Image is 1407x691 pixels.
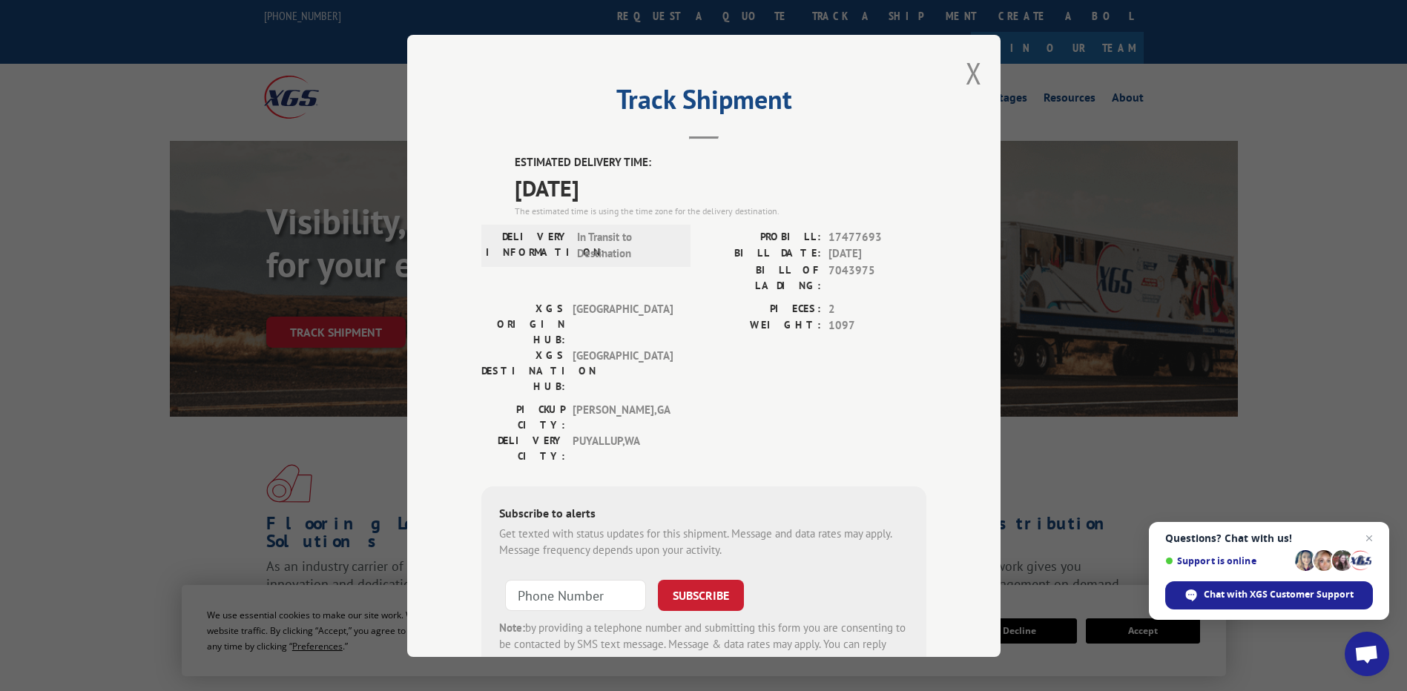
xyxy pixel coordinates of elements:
label: XGS DESTINATION HUB: [481,347,565,394]
button: SUBSCRIBE [658,579,744,610]
span: PUYALLUP , WA [573,432,673,463]
label: DELIVERY CITY: [481,432,565,463]
span: [GEOGRAPHIC_DATA] [573,300,673,347]
span: 17477693 [828,228,926,245]
span: 7043975 [828,262,926,293]
input: Phone Number [505,579,646,610]
div: Subscribe to alerts [499,503,909,525]
label: PROBILL: [704,228,821,245]
label: DELIVERY INFORMATION: [486,228,570,262]
span: Close chat [1360,529,1378,547]
div: by providing a telephone number and submitting this form you are consenting to be contacted by SM... [499,619,909,669]
span: 2 [828,300,926,317]
label: BILL DATE: [704,245,821,262]
span: [PERSON_NAME] , GA [573,401,673,432]
div: Open chat [1345,632,1389,676]
span: In Transit to Destination [577,228,677,262]
div: Chat with XGS Customer Support [1165,581,1373,609]
label: PICKUP CITY: [481,401,565,432]
h2: Track Shipment [481,89,926,117]
label: WEIGHT: [704,317,821,334]
span: [GEOGRAPHIC_DATA] [573,347,673,394]
div: The estimated time is using the time zone for the delivery destination. [515,204,926,217]
label: XGS ORIGIN HUB: [481,300,565,347]
div: Get texted with status updates for this shipment. Message and data rates may apply. Message frequ... [499,525,909,558]
span: [DATE] [828,245,926,262]
span: Support is online [1165,555,1290,566]
label: PIECES: [704,300,821,317]
span: Questions? Chat with us! [1165,532,1373,544]
label: BILL OF LADING: [704,262,821,293]
span: [DATE] [515,171,926,204]
button: Close modal [966,53,982,93]
span: 1097 [828,317,926,334]
strong: Note: [499,620,525,634]
span: Chat with XGS Customer Support [1204,588,1354,601]
label: ESTIMATED DELIVERY TIME: [515,154,926,171]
